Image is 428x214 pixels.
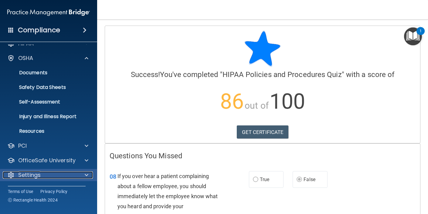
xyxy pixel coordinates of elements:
p: Safety Data Sheets [4,84,87,90]
img: blue-star-rounded.9d042014.png [244,30,281,67]
h4: Compliance [18,26,60,34]
p: Self-Assessment [4,99,87,105]
p: Injury and Illness Report [4,114,87,120]
span: Success! [131,70,160,79]
span: True [260,177,269,182]
span: 86 [220,89,244,114]
span: 100 [270,89,305,114]
input: False [297,177,302,182]
input: True [253,177,258,182]
p: OSHA [18,54,33,62]
a: Settings [7,171,88,179]
div: 1 [420,31,422,39]
a: OSHA [7,54,88,62]
a: Privacy Policy [40,188,68,195]
span: Ⓒ Rectangle Health 2024 [8,197,58,203]
a: PCI [7,142,88,149]
button: Open Resource Center, 1 new notification [404,27,422,45]
span: False [304,177,315,182]
span: out of [245,100,269,111]
a: OfficeSafe University [7,157,88,164]
span: HIPAA Policies and Procedures Quiz [222,70,341,79]
a: GET CERTIFICATE [237,125,289,139]
p: Documents [4,70,87,76]
img: PMB logo [7,6,90,19]
p: Resources [4,128,87,134]
span: 08 [110,173,116,180]
a: Terms of Use [8,188,33,195]
p: PCI [18,142,27,149]
p: OfficeSafe University [18,157,76,164]
h4: You've completed " " with a score of [110,71,416,79]
p: Settings [18,171,41,179]
h4: Questions You Missed [110,152,416,160]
